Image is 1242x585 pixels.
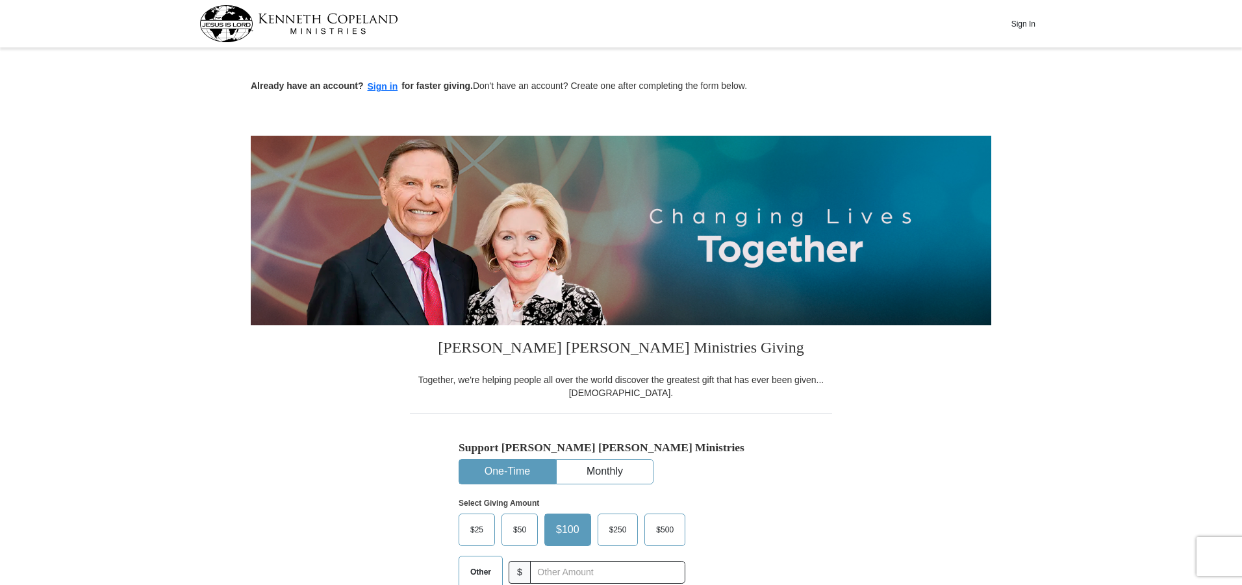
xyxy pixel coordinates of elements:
h3: [PERSON_NAME] [PERSON_NAME] Ministries Giving [410,325,832,373]
span: $ [509,561,531,584]
p: Don't have an account? Create one after completing the form below. [251,79,991,94]
input: Other Amount [530,561,685,584]
button: Sign in [364,79,402,94]
button: One-Time [459,460,555,484]
h5: Support [PERSON_NAME] [PERSON_NAME] Ministries [459,441,783,454]
strong: Already have an account? for faster giving. [251,81,473,91]
span: $500 [650,520,680,540]
strong: Select Giving Amount [459,499,539,508]
button: Sign In [1004,14,1043,34]
span: $50 [507,520,533,540]
button: Monthly [557,460,653,484]
img: kcm-header-logo.svg [199,5,398,42]
span: $100 [550,520,586,540]
span: $25 [464,520,490,540]
span: $250 [603,520,633,540]
span: Other [464,562,498,582]
div: Together, we're helping people all over the world discover the greatest gift that has ever been g... [410,373,832,399]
